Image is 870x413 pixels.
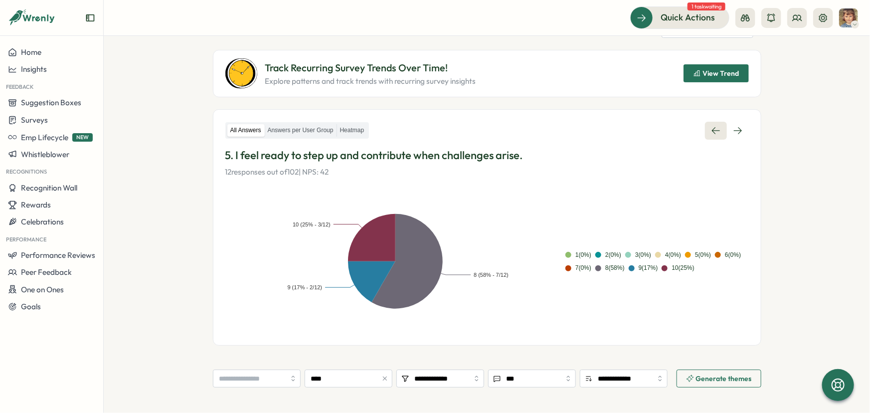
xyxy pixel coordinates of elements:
button: View Trend [684,64,749,82]
label: Heatmap [337,124,367,137]
span: Recognition Wall [21,183,77,193]
span: 1 task waiting [688,2,725,10]
p: 5. I feel ready to step up and contribute when challenges arise. [225,148,749,163]
span: Home [21,47,41,57]
span: View Trend [703,70,739,77]
span: Celebrations [21,217,64,226]
span: Performance Reviews [21,250,95,260]
span: Emp Lifecycle [21,133,68,142]
div: 4 ( 0 %) [665,250,681,260]
span: One on Ones [21,285,64,294]
text: 8 (58% - 7/12) [474,272,509,278]
div: 9 ( 17 %) [639,263,658,273]
text: 9 (17% - 2/12) [287,285,322,291]
div: 8 ( 58 %) [605,263,625,273]
div: 6 ( 0 %) [725,250,741,260]
p: Explore patterns and track trends with recurring survey insights [265,76,476,87]
label: All Answers [227,124,264,137]
span: Goals [21,302,41,311]
span: Insights [21,64,47,74]
p: Track Recurring Survey Trends Over Time! [265,60,476,76]
span: Peer Feedback [21,267,72,277]
div: 7 ( 0 %) [575,263,591,273]
p: 12 responses out of 102 | NPS: 42 [225,167,749,178]
button: Generate themes [677,370,761,388]
button: Expand sidebar [85,13,95,23]
div: 10 ( 25 %) [672,263,694,273]
span: Generate themes [696,375,752,382]
div: 3 ( 0 %) [635,250,651,260]
text: 10 (25% - 3/12) [293,221,331,227]
span: Quick Actions [661,11,715,24]
div: 2 ( 0 %) [605,250,621,260]
img: Jane Lapthorne [839,8,858,27]
div: 5 ( 0 %) [695,250,711,260]
span: Suggestion Boxes [21,98,81,107]
button: Quick Actions [630,6,729,28]
div: 1 ( 0 %) [575,250,591,260]
label: Answers per User Group [265,124,337,137]
span: Surveys [21,115,48,125]
span: Rewards [21,200,51,209]
span: Whistleblower [21,150,69,159]
span: NEW [72,133,93,142]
